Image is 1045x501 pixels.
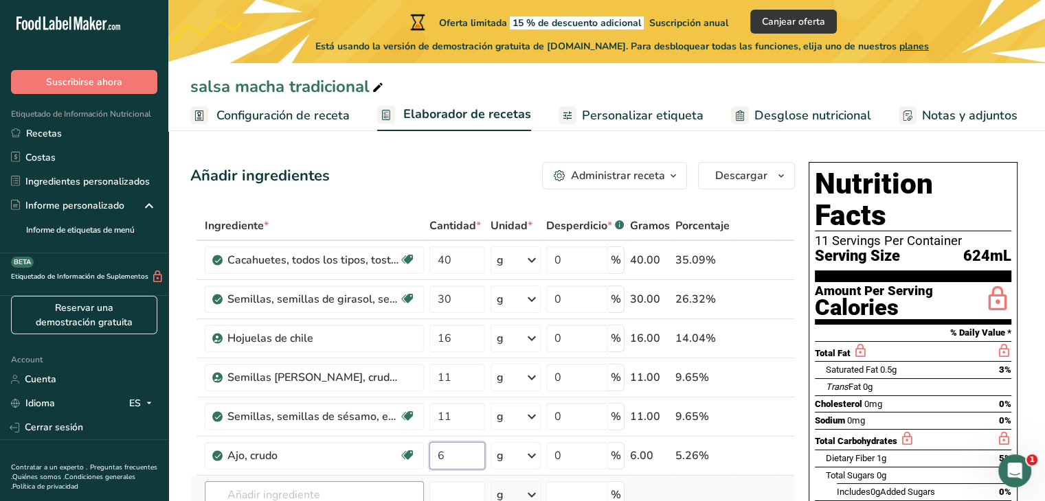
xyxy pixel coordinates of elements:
[815,298,933,318] div: Calories
[998,454,1031,487] iframe: Intercom live chat
[815,436,897,446] span: Total Carbohydrates
[826,382,849,392] i: Trans
[582,106,704,125] span: Personalizar etiqueta
[870,487,880,497] span: 0g
[205,218,269,234] span: Ingrediente
[630,252,670,268] div: 40.00
[877,453,886,463] span: 1g
[11,70,157,94] button: Suscribirse ahora
[826,382,861,392] span: Fat
[899,100,1018,131] a: Notas y adjuntos
[571,167,665,184] div: Administrar receta
[675,218,730,234] span: Porcentaje
[546,218,624,234] div: Desperdicio
[403,105,531,124] span: Elaborador de recetas
[227,369,399,386] div: Semillas [PERSON_NAME], crudas
[675,252,730,268] div: 35.09%
[46,75,122,89] span: Suscribirse ahora
[497,291,504,307] div: g
[227,447,399,464] div: Ajo, crudo
[675,408,730,425] div: 9.65%
[11,391,55,415] a: Idioma
[815,325,1011,341] section: % Daily Value *
[815,285,933,298] div: Amount Per Serving
[999,453,1011,463] span: 5%
[826,470,875,480] span: Total Sugars
[999,415,1011,426] span: 0%
[11,463,87,472] a: Contratar a un experto .
[826,364,878,375] span: Saturated Fat
[630,369,670,386] div: 11.00
[12,472,65,482] a: Quiénes somos .
[963,248,1011,265] span: 624mL
[497,369,504,386] div: g
[675,330,730,347] div: 14.04%
[11,472,135,491] a: Condiciones generales .
[630,408,670,425] div: 11.00
[899,40,929,53] span: planes
[815,248,900,265] span: Serving Size
[863,382,873,392] span: 0g
[129,395,157,412] div: ES
[190,165,330,187] div: Añadir ingredientes
[864,399,882,409] span: 0mg
[731,100,871,131] a: Desglose nutricional
[675,369,730,386] div: 9.65%
[847,415,865,426] span: 0mg
[11,257,34,268] div: BETA
[491,218,532,234] span: Unidad
[675,447,730,464] div: 5.26%
[815,168,1011,231] h1: Nutrition Facts
[190,100,350,131] a: Configuración de receta
[497,447,504,464] div: g
[497,252,504,268] div: g
[754,106,871,125] span: Desglose nutricional
[698,162,795,189] button: Descargar
[999,364,1011,375] span: 3%
[630,447,670,464] div: 6.00
[630,330,670,347] div: 16.00
[880,364,897,375] span: 0.5g
[762,14,825,29] span: Canjear oferta
[675,291,730,307] div: 26.32%
[227,408,399,425] div: Semillas, semillas de sésamo, enteras, tostadas y tostadas.
[815,415,845,426] span: Sodium
[510,16,644,30] span: 15 % de descuento adicional
[12,482,78,491] a: Política de privacidad
[11,198,124,213] div: Informe personalizado
[315,39,929,54] span: Está usando la versión de demostración gratuita de [DOMAIN_NAME]. Para desbloquear todas las func...
[715,167,767,184] span: Descargar
[216,106,350,125] span: Configuración de receta
[497,408,504,425] div: g
[999,399,1011,409] span: 0%
[1026,454,1037,465] span: 1
[497,330,504,347] div: g
[11,463,157,482] a: Preguntas frecuentes .
[815,348,851,358] span: Total Fat
[542,162,687,189] button: Administrar receta
[190,74,386,99] div: salsa macha tradicional
[227,330,399,347] div: Hojuelas de chile
[826,453,875,463] span: Dietary Fiber
[877,470,886,480] span: 0g
[227,252,399,268] div: Cacahuetes, todos los tipos, tostados en aceite, sin sal
[429,218,481,234] span: Cantidad
[815,399,862,409] span: Cholesterol
[227,291,399,307] div: Semillas, semillas de girasol, secas
[922,106,1018,125] span: Notas y adjuntos
[407,14,728,30] div: Oferta limitada
[559,100,704,131] a: Personalizar etiqueta
[11,296,157,334] a: Reservar una demostración gratuita
[630,291,670,307] div: 30.00
[999,487,1011,497] span: 0%
[630,218,670,234] span: Gramos
[837,487,935,497] span: Includes Added Sugars
[815,234,1011,248] div: 11 Servings Per Container
[377,99,531,132] a: Elaborador de recetas
[750,10,837,34] button: Canjear oferta
[649,16,728,30] span: Suscripción anual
